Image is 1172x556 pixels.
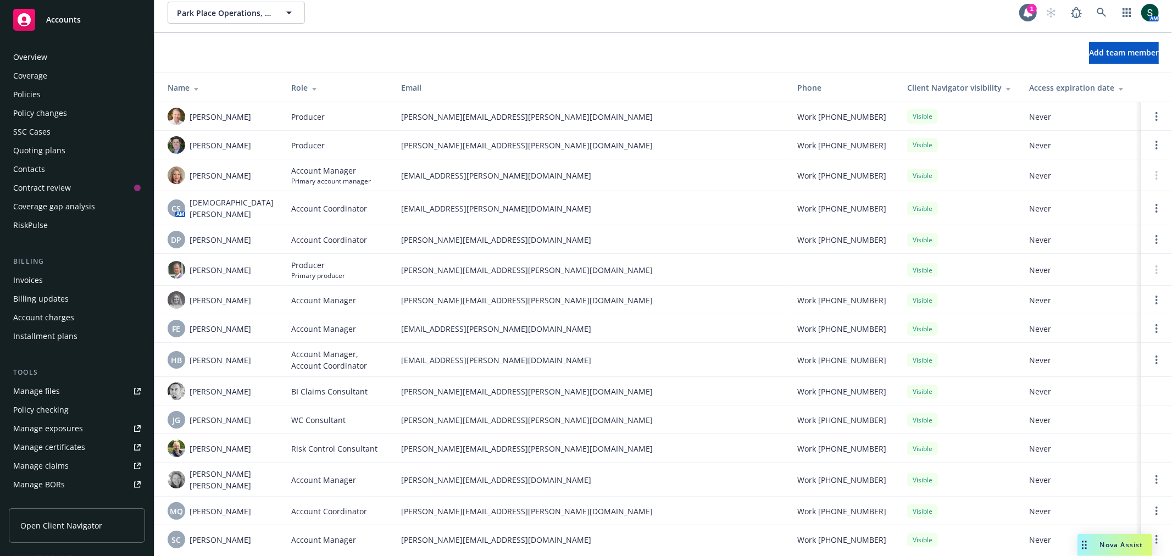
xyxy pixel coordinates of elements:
a: Policy checking [9,401,145,419]
span: Work [PHONE_NUMBER] [797,140,886,151]
span: Account Coordinator [291,203,367,214]
a: Accounts [9,4,145,35]
a: Search [1091,2,1113,24]
button: Nova Assist [1077,534,1152,556]
span: [PERSON_NAME] [190,234,251,246]
div: Contacts [13,160,45,178]
span: [PERSON_NAME] [190,414,251,426]
span: [PERSON_NAME][EMAIL_ADDRESS][PERSON_NAME][DOMAIN_NAME] [401,505,780,517]
span: [PERSON_NAME] [190,443,251,454]
div: Access expiration date [1029,82,1132,93]
span: Account Manager [291,165,371,176]
img: photo [168,166,185,184]
div: Visible [907,263,938,277]
span: Park Place Operations, Inc. [177,7,272,19]
span: [PERSON_NAME][EMAIL_ADDRESS][DOMAIN_NAME] [401,474,780,486]
span: Never [1029,140,1132,151]
span: SC [172,534,181,546]
span: Primary producer [291,271,345,280]
a: Switch app [1116,2,1138,24]
span: Account Coordinator [291,234,367,246]
a: Quoting plans [9,142,145,159]
div: Coverage [13,67,47,85]
div: Installment plans [13,327,77,345]
span: BI Claims Consultant [291,386,368,397]
a: Open options [1150,233,1163,246]
div: Visible [907,293,938,307]
div: SSC Cases [13,123,51,141]
span: Account Manager [291,294,356,306]
div: Quoting plans [13,142,65,159]
a: Open options [1150,533,1163,546]
div: Tools [9,367,145,378]
span: Manage exposures [9,420,145,437]
span: Never [1029,264,1132,276]
span: Add team member [1089,47,1159,58]
div: Visible [907,233,938,247]
span: JG [173,414,180,426]
a: Coverage [9,67,145,85]
a: SSC Cases [9,123,145,141]
button: Add team member [1089,42,1159,64]
span: Never [1029,534,1132,546]
div: Manage files [13,382,60,400]
div: Visible [907,353,938,367]
a: Contacts [9,160,145,178]
span: Work [PHONE_NUMBER] [797,505,886,517]
div: Visible [907,533,938,547]
span: [PERSON_NAME][EMAIL_ADDRESS][PERSON_NAME][DOMAIN_NAME] [401,414,780,426]
div: Account charges [13,309,74,326]
span: Work [PHONE_NUMBER] [797,323,886,335]
div: Visible [907,413,938,427]
span: Work [PHONE_NUMBER] [797,443,886,454]
div: Visible [907,442,938,455]
div: Visible [907,473,938,487]
span: [PERSON_NAME] [190,534,251,546]
span: Work [PHONE_NUMBER] [797,534,886,546]
span: Work [PHONE_NUMBER] [797,386,886,397]
span: Never [1029,414,1132,426]
span: [EMAIL_ADDRESS][PERSON_NAME][DOMAIN_NAME] [401,354,780,366]
span: Risk Control Consultant [291,443,377,454]
a: Invoices [9,271,145,289]
span: [EMAIL_ADDRESS][PERSON_NAME][DOMAIN_NAME] [401,203,780,214]
span: [PERSON_NAME] [190,386,251,397]
img: photo [168,261,185,279]
span: Account Manager [291,323,356,335]
a: Contract review [9,179,145,197]
a: Manage certificates [9,438,145,456]
div: Visible [907,322,938,336]
span: FE [173,323,181,335]
a: Report a Bug [1065,2,1087,24]
div: Manage certificates [13,438,85,456]
a: Open options [1150,473,1163,486]
span: Work [PHONE_NUMBER] [797,474,886,486]
span: Account Manager [291,534,356,546]
span: HB [171,354,182,366]
img: photo [168,108,185,125]
div: Policies [13,86,41,103]
span: [PERSON_NAME][EMAIL_ADDRESS][DOMAIN_NAME] [401,234,780,246]
div: Visible [907,504,938,518]
div: Visible [907,138,938,152]
span: [PERSON_NAME][EMAIL_ADDRESS][PERSON_NAME][DOMAIN_NAME] [401,294,780,306]
span: [PERSON_NAME][EMAIL_ADDRESS][DOMAIN_NAME] [401,534,780,546]
span: Never [1029,474,1132,486]
span: Work [PHONE_NUMBER] [797,294,886,306]
a: Policy changes [9,104,145,122]
span: Never [1029,386,1132,397]
div: Manage exposures [13,420,83,437]
img: photo [168,440,185,457]
a: Open options [1150,293,1163,307]
a: RiskPulse [9,216,145,234]
span: [PERSON_NAME] [190,354,251,366]
div: Visible [907,202,938,215]
a: Policies [9,86,145,103]
div: Visible [907,169,938,182]
div: Email [401,82,780,93]
a: Account charges [9,309,145,326]
div: Summary of insurance [13,494,97,512]
div: Billing updates [13,290,69,308]
div: Contract review [13,179,71,197]
span: Never [1029,111,1132,123]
